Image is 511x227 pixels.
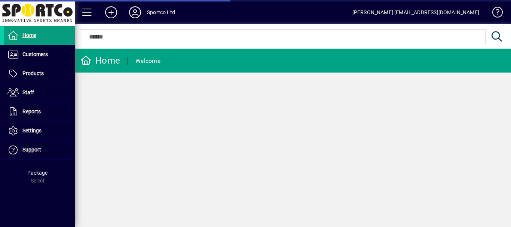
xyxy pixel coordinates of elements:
[135,55,160,67] div: Welcome
[22,51,48,57] span: Customers
[4,45,75,64] a: Customers
[22,108,41,114] span: Reports
[487,1,502,26] a: Knowledge Base
[4,141,75,159] a: Support
[147,6,175,18] div: Sportco Ltd
[4,122,75,140] a: Settings
[352,6,479,18] div: [PERSON_NAME] [EMAIL_ADDRESS][DOMAIN_NAME]
[4,102,75,121] a: Reports
[22,32,36,38] span: Home
[123,6,147,19] button: Profile
[22,128,42,134] span: Settings
[4,64,75,83] a: Products
[99,6,123,19] button: Add
[4,83,75,102] a: Staff
[27,170,48,176] span: Package
[80,55,120,67] div: Home
[22,70,44,76] span: Products
[22,89,34,95] span: Staff
[22,147,41,153] span: Support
